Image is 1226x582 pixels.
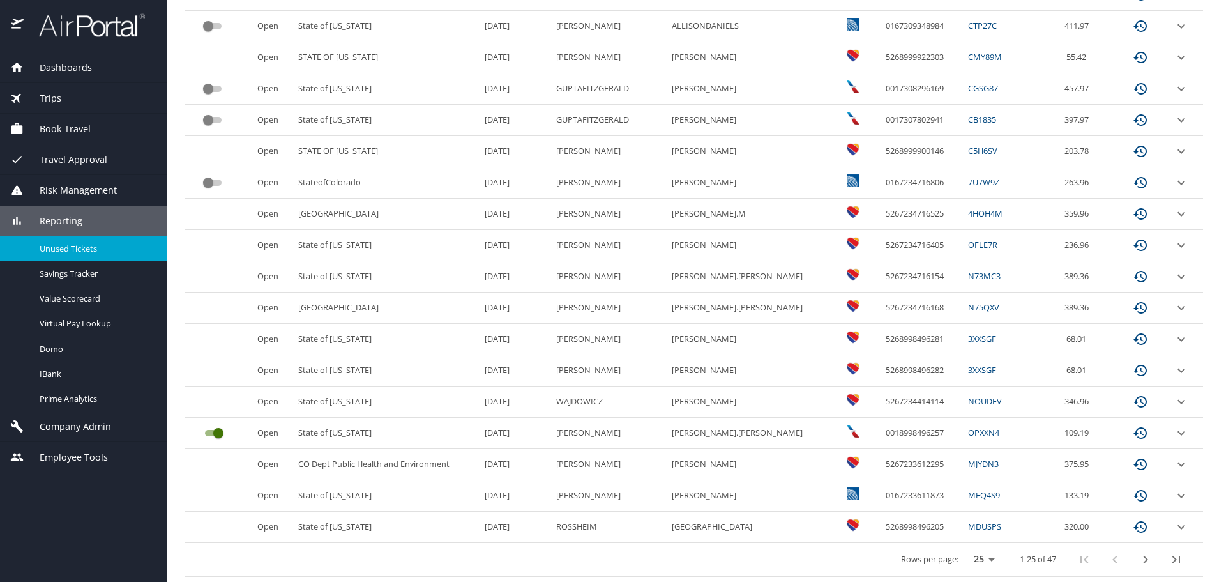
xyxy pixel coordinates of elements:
button: expand row [1174,175,1189,190]
td: 5267234716525 [881,199,963,230]
button: expand row [1174,269,1189,284]
td: Open [252,418,293,449]
img: American Airlines [847,112,859,125]
span: Book Travel [24,122,91,136]
td: [DATE] [480,387,551,418]
td: State of [US_STATE] [293,11,480,42]
span: Virtual Pay Lookup [40,318,152,330]
td: [PERSON_NAME] [667,105,830,136]
td: [PERSON_NAME] [551,136,667,167]
td: 68.01 [1041,324,1117,355]
td: 0017308296169 [881,73,963,105]
td: Open [252,512,293,543]
img: Southwest Airlines [847,456,859,469]
td: [DATE] [480,293,551,324]
img: Southwest Airlines [847,331,859,344]
td: [PERSON_NAME] [667,480,830,512]
img: Southwest Airlines [847,206,859,218]
td: 68.01 [1041,355,1117,387]
td: 359.96 [1041,199,1117,230]
td: 397.97 [1041,105,1117,136]
button: expand row [1174,206,1189,222]
p: 1-25 of 47 [1020,555,1056,563]
button: expand row [1174,332,1189,347]
span: Company Admin [24,420,111,434]
td: Open [252,324,293,355]
td: [PERSON_NAME].[PERSON_NAME] [667,293,830,324]
button: expand row [1174,50,1189,65]
td: 0167234716806 [881,167,963,199]
td: [PERSON_NAME] [551,324,667,355]
td: [PERSON_NAME].[PERSON_NAME] [667,261,830,293]
td: 0167309348984 [881,11,963,42]
img: American Airlines [847,80,859,93]
td: CO Dept Public Health and Environment [293,449,480,480]
button: expand row [1174,112,1189,128]
td: Open [252,261,293,293]
td: [PERSON_NAME] [551,230,667,261]
td: [PERSON_NAME] [551,355,667,387]
td: [DATE] [480,324,551,355]
td: [PERSON_NAME].M [667,199,830,230]
td: Open [252,11,293,42]
span: Prime Analytics [40,393,152,405]
td: WAJDOWICZ [551,387,667,418]
td: 5268998496282 [881,355,963,387]
td: 109.19 [1041,418,1117,449]
span: Travel Approval [24,153,107,167]
td: [DATE] [480,480,551,512]
td: [GEOGRAPHIC_DATA] [293,293,480,324]
img: Southwest Airlines [847,49,859,62]
button: expand row [1174,394,1189,410]
td: 411.97 [1041,11,1117,42]
td: Open [252,230,293,261]
td: [PERSON_NAME] [551,42,667,73]
a: CMY89M [968,51,1002,63]
td: 5268998496205 [881,512,963,543]
span: Unused Tickets [40,243,152,255]
td: [PERSON_NAME] [667,449,830,480]
td: STATE OF [US_STATE] [293,42,480,73]
img: United Airlines [847,18,859,31]
td: State of [US_STATE] [293,480,480,512]
td: 5268999922303 [881,42,963,73]
td: Open [252,293,293,324]
button: expand row [1174,81,1189,96]
td: [GEOGRAPHIC_DATA] [667,512,830,543]
td: 236.96 [1041,230,1117,261]
td: GUPTAFITZGERALD [551,105,667,136]
img: icon-airportal.png [11,13,25,38]
a: OPXXN4 [968,427,999,438]
a: N75QXV [968,302,999,313]
td: [PERSON_NAME] [551,11,667,42]
td: [DATE] [480,167,551,199]
td: State of [US_STATE] [293,387,480,418]
td: [PERSON_NAME] [551,167,667,199]
td: [DATE] [480,199,551,230]
td: 320.00 [1041,512,1117,543]
td: GUPTAFITZGERALD [551,73,667,105]
td: [DATE] [480,449,551,480]
img: Southwest Airlines [847,394,859,406]
td: 133.19 [1041,480,1117,512]
td: Open [252,449,293,480]
td: 0167233611873 [881,480,963,512]
span: Employee Tools [24,450,108,464]
a: MDUSPS [968,521,1001,532]
td: 5267234716154 [881,261,963,293]
td: State of [US_STATE] [293,324,480,355]
td: [PERSON_NAME] [667,167,830,199]
td: [PERSON_NAME] [551,199,667,230]
a: N73MC3 [968,270,1001,282]
span: Value Scorecard [40,293,152,305]
td: [PERSON_NAME] [551,449,667,480]
td: STATE OF [US_STATE] [293,136,480,167]
p: Rows per page: [901,555,958,563]
button: expand row [1174,238,1189,253]
td: State of [US_STATE] [293,230,480,261]
span: Risk Management [24,183,117,197]
img: Southwest Airlines [847,362,859,375]
td: [PERSON_NAME] [667,230,830,261]
td: [DATE] [480,73,551,105]
span: Savings Tracker [40,268,152,280]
